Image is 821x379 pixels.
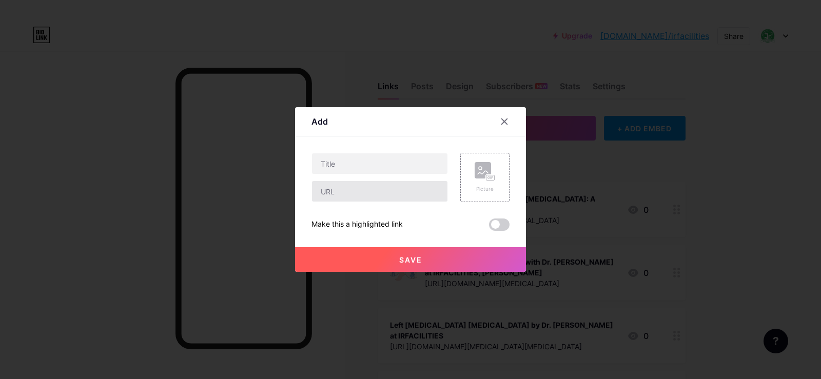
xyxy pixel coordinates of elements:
[312,181,447,202] input: URL
[399,255,422,264] span: Save
[311,218,403,231] div: Make this a highlighted link
[475,185,495,193] div: Picture
[311,115,328,128] div: Add
[312,153,447,174] input: Title
[295,247,526,272] button: Save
